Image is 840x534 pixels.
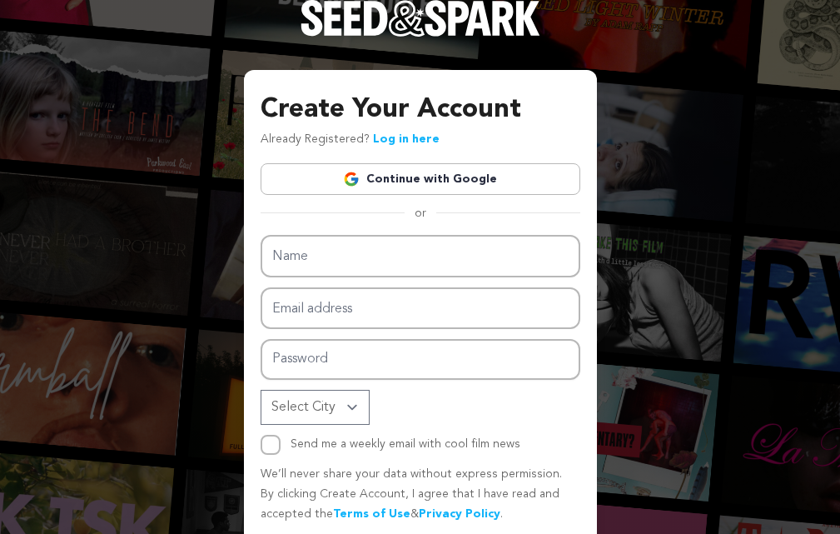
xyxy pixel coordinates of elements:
a: Terms of Use [333,508,410,520]
span: or [405,205,436,222]
a: Privacy Policy [419,508,500,520]
img: Google logo [343,171,360,187]
p: Already Registered? [261,130,440,150]
input: Email address [261,287,580,330]
a: Log in here [373,133,440,145]
input: Name [261,235,580,277]
p: We’ll never share your data without express permission. By clicking Create Account, I agree that ... [261,465,580,524]
h3: Create Your Account [261,90,580,130]
a: Continue with Google [261,163,580,195]
label: Send me a weekly email with cool film news [291,438,520,450]
input: Password [261,339,580,380]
